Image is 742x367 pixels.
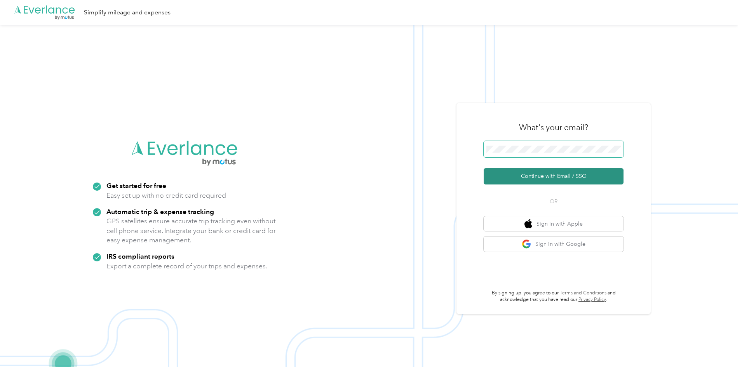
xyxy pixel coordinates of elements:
[84,8,171,17] div: Simplify mileage and expenses
[524,219,532,229] img: apple logo
[106,207,214,216] strong: Automatic trip & expense tracking
[484,216,624,231] button: apple logoSign in with Apple
[522,239,531,249] img: google logo
[484,237,624,252] button: google logoSign in with Google
[519,122,588,133] h3: What's your email?
[106,261,267,271] p: Export a complete record of your trips and expenses.
[106,252,174,260] strong: IRS compliant reports
[106,181,166,190] strong: Get started for free
[484,168,624,184] button: Continue with Email / SSO
[540,197,567,205] span: OR
[106,216,276,245] p: GPS satellites ensure accurate trip tracking even without cell phone service. Integrate your bank...
[578,297,606,303] a: Privacy Policy
[560,290,606,296] a: Terms and Conditions
[484,290,624,303] p: By signing up, you agree to our and acknowledge that you have read our .
[106,191,226,200] p: Easy set up with no credit card required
